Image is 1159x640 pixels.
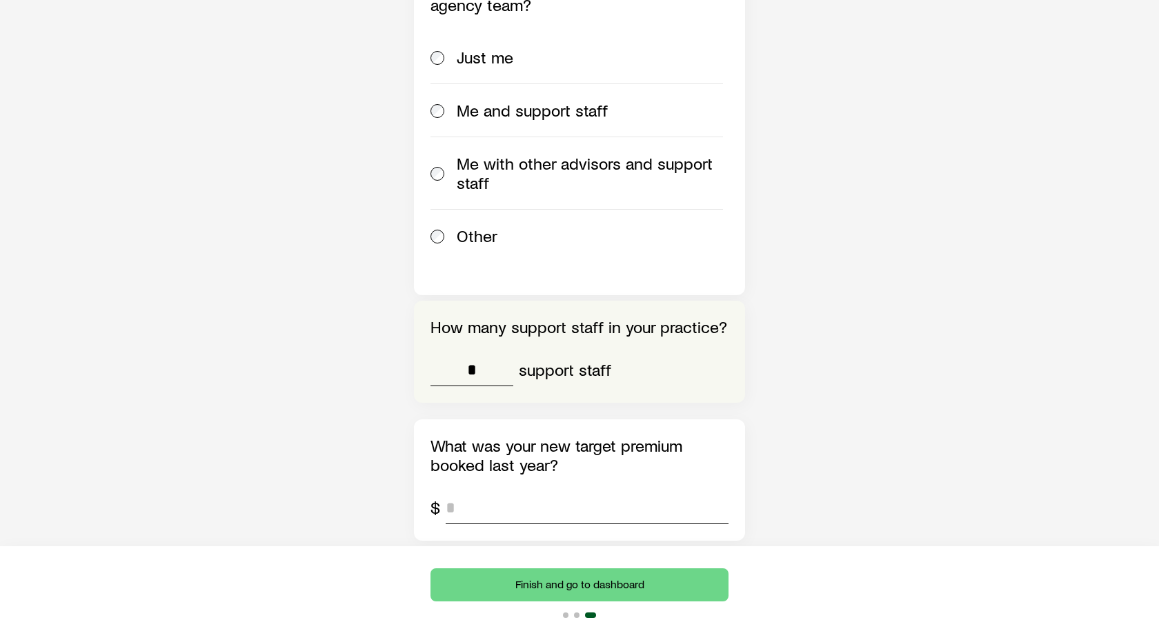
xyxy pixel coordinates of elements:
input: Me with other advisors and support staff [430,167,444,181]
input: Me and support staff [430,104,444,118]
span: Me and support staff [457,101,608,120]
div: $ [430,498,440,517]
p: What was your new target premium booked last year? [430,436,729,474]
button: Finish and go to dashboard [430,568,729,601]
span: Other [457,226,497,246]
span: Just me [457,48,513,67]
p: How many support staff in your practice? [430,317,729,337]
input: Other [430,230,444,243]
span: Me with other advisors and support staff [457,154,723,192]
div: support staff [519,360,611,379]
input: Just me [430,51,444,65]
